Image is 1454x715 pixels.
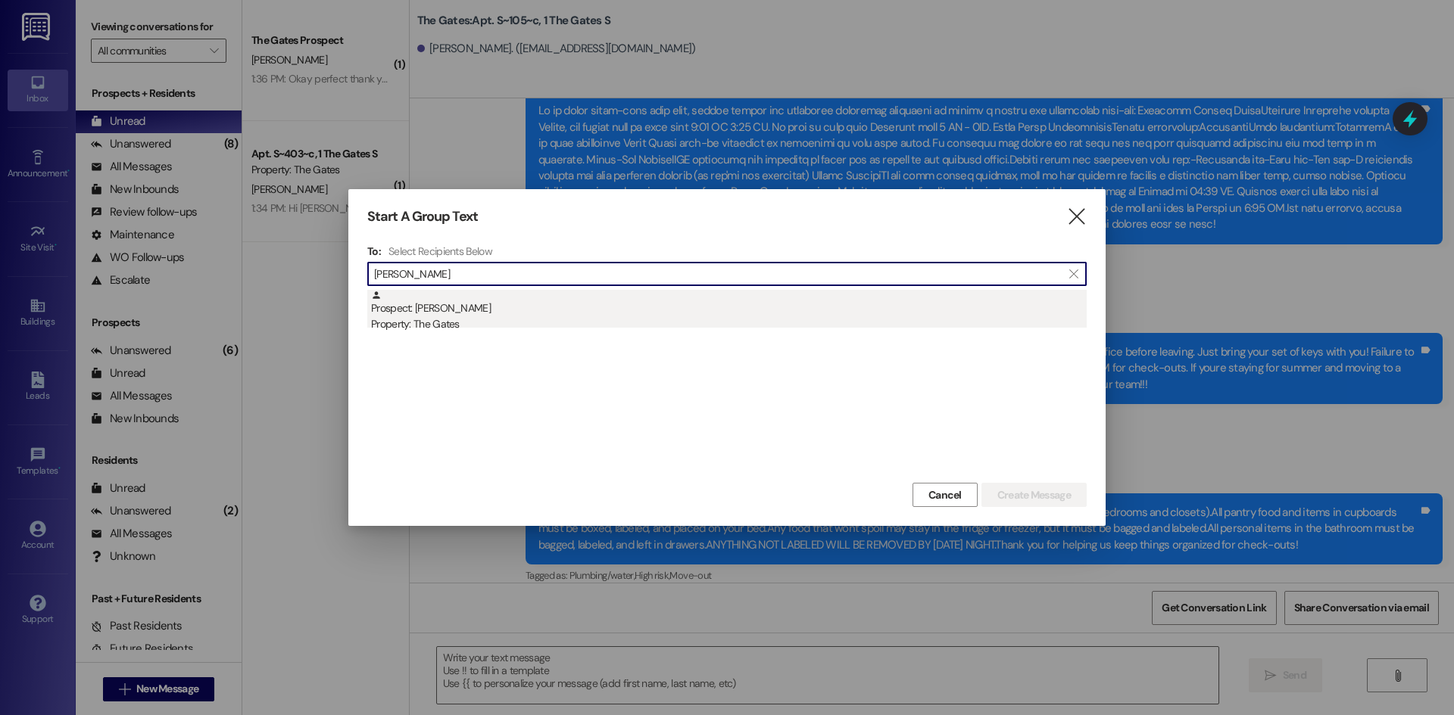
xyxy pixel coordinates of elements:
i:  [1066,209,1087,225]
span: Create Message [997,487,1071,503]
div: Prospect: [PERSON_NAME] [371,290,1087,333]
div: Prospect: [PERSON_NAME]Property: The Gates [367,290,1087,328]
button: Cancel [913,483,978,507]
button: Create Message [981,483,1087,507]
input: Search for any contact or apartment [374,263,1062,284]
i:  [1069,268,1078,280]
span: Cancel [928,487,962,503]
h3: To: [367,244,381,258]
h4: Select Recipients Below [388,244,492,258]
div: Property: The Gates [371,316,1087,332]
h3: Start A Group Text [367,208,478,225]
button: Clear text [1062,263,1086,285]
